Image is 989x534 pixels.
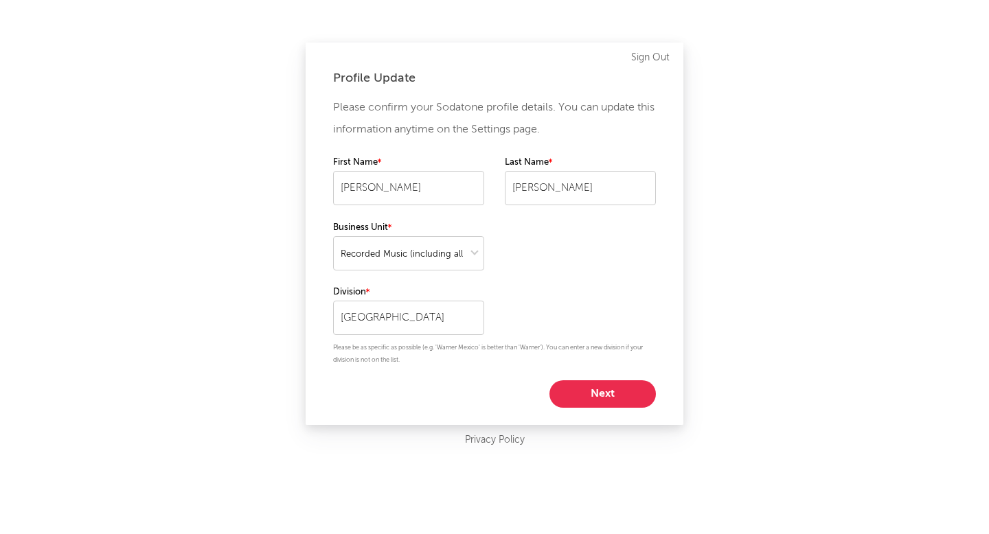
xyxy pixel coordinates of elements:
input: Your last name [505,171,656,205]
label: Division [333,284,484,301]
button: Next [549,380,656,408]
p: Please be as specific as possible (e.g. 'Warner Mexico' is better than 'Warner'). You can enter a... [333,342,656,367]
input: Your first name [333,171,484,205]
input: Your division [333,301,484,335]
label: First Name [333,154,484,171]
a: Sign Out [631,49,670,66]
p: Please confirm your Sodatone profile details. You can update this information anytime on the Sett... [333,97,656,141]
label: Business Unit [333,220,484,236]
label: Last Name [505,154,656,171]
div: Profile Update [333,70,656,86]
a: Privacy Policy [465,432,525,449]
